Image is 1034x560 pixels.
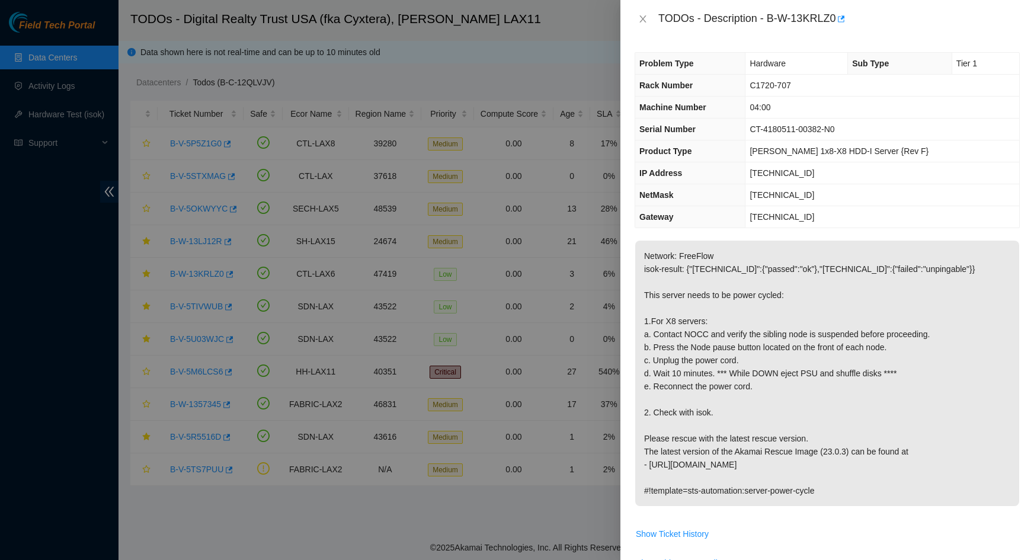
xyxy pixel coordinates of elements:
span: [PERSON_NAME] 1x8-X8 HDD-I Server {Rev F} [750,146,929,156]
span: Tier 1 [956,59,977,68]
span: [TECHNICAL_ID] [750,168,814,178]
span: Hardware [750,59,786,68]
div: TODOs - Description - B-W-13KRLZ0 [658,9,1020,28]
span: Product Type [639,146,692,156]
span: [TECHNICAL_ID] [750,190,814,200]
span: 04:00 [750,103,770,112]
button: Show Ticket History [635,524,709,543]
button: Close [635,14,651,25]
span: NetMask [639,190,674,200]
span: Problem Type [639,59,694,68]
span: C1720-707 [750,81,790,90]
span: Serial Number [639,124,696,134]
span: Rack Number [639,81,693,90]
span: Sub Type [852,59,889,68]
span: close [638,14,648,24]
span: Gateway [639,212,674,222]
span: CT-4180511-00382-N0 [750,124,834,134]
span: IP Address [639,168,682,178]
span: [TECHNICAL_ID] [750,212,814,222]
span: Machine Number [639,103,706,112]
p: Network: FreeFlow isok-result: {"[TECHNICAL_ID]":{"passed":"ok"},"[TECHNICAL_ID]":{"failed":"unpi... [635,241,1019,506]
span: Show Ticket History [636,527,709,540]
